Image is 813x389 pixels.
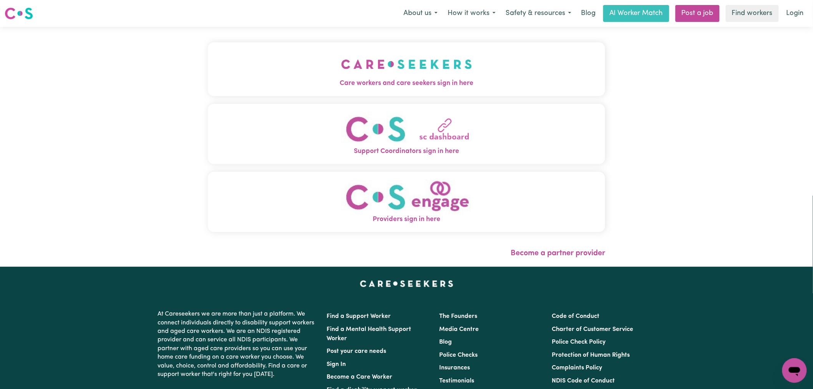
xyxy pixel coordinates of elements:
[439,326,479,332] a: Media Centre
[782,5,808,22] a: Login
[603,5,669,22] a: AI Worker Match
[327,348,386,354] a: Post your care needs
[552,326,634,332] a: Charter of Customer Service
[208,172,605,232] button: Providers sign in here
[208,42,605,96] button: Care workers and care seekers sign in here
[439,378,474,384] a: Testimonials
[552,313,600,319] a: Code of Conduct
[552,378,615,384] a: NDIS Code of Conduct
[439,352,478,358] a: Police Checks
[327,313,391,319] a: Find a Support Worker
[208,146,605,156] span: Support Coordinators sign in here
[675,5,720,22] a: Post a job
[576,5,600,22] a: Blog
[782,358,807,383] iframe: Button to launch messaging window
[511,249,605,257] a: Become a partner provider
[552,339,606,345] a: Police Check Policy
[208,214,605,224] span: Providers sign in here
[501,5,576,22] button: Safety & resources
[360,281,453,287] a: Careseekers home page
[443,5,501,22] button: How it works
[552,365,602,371] a: Complaints Policy
[158,307,317,382] p: At Careseekers we are more than just a platform. We connect individuals directly to disability su...
[552,352,630,358] a: Protection of Human Rights
[5,7,33,20] img: Careseekers logo
[327,361,346,367] a: Sign In
[327,326,411,342] a: Find a Mental Health Support Worker
[327,374,392,380] a: Become a Care Worker
[439,365,470,371] a: Insurances
[208,78,605,88] span: Care workers and care seekers sign in here
[726,5,779,22] a: Find workers
[208,104,605,164] button: Support Coordinators sign in here
[439,339,452,345] a: Blog
[398,5,443,22] button: About us
[5,5,33,22] a: Careseekers logo
[439,313,477,319] a: The Founders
